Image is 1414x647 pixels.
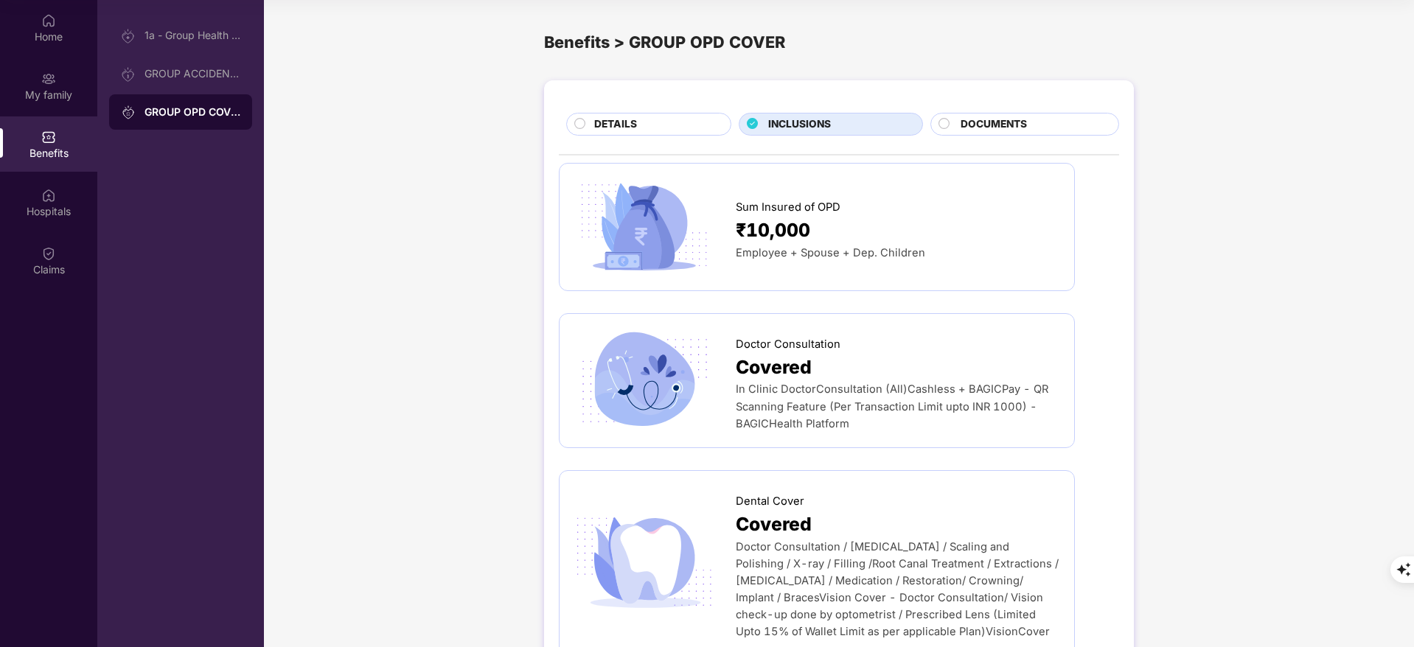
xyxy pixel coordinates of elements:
span: ₹10,000 [736,216,810,245]
span: DOCUMENTS [961,116,1027,133]
span: INCLUSIONS [768,116,831,133]
img: svg+xml;base64,PHN2ZyBpZD0iQmVuZWZpdHMiIHhtbG5zPSJodHRwOi8vd3d3LnczLm9yZy8yMDAwL3N2ZyIgd2lkdGg9Ij... [41,130,56,144]
span: Doctor Consultation [736,336,840,353]
div: GROUP OPD COVER [144,105,240,119]
div: 1a - Group Health Insurance [144,29,240,41]
img: icon [574,178,714,276]
span: DETAILS [594,116,637,133]
img: svg+xml;base64,PHN2ZyB3aWR0aD0iMjAiIGhlaWdodD0iMjAiIHZpZXdCb3g9IjAgMCAyMCAyMCIgZmlsbD0ibm9uZSIgeG... [121,105,136,120]
img: svg+xml;base64,PHN2ZyBpZD0iQ2xhaW0iIHhtbG5zPSJodHRwOi8vd3d3LnczLm9yZy8yMDAwL3N2ZyIgd2lkdGg9IjIwIi... [41,246,56,261]
img: icon [574,493,714,632]
span: In Clinic DoctorConsultation (All)Cashless + BAGICPay - QR Scanning Feature (Per Transaction Limi... [736,382,1048,430]
img: svg+xml;base64,PHN2ZyBpZD0iSG9zcGl0YWxzIiB4bWxucz0iaHR0cDovL3d3dy53My5vcmcvMjAwMC9zdmciIHdpZHRoPS... [41,188,56,203]
img: svg+xml;base64,PHN2ZyBpZD0iSG9tZSIgeG1sbnM9Imh0dHA6Ly93d3cudzMub3JnLzIwMDAvc3ZnIiB3aWR0aD0iMjAiIG... [41,13,56,28]
div: Benefits > GROUP OPD COVER [544,29,1134,55]
span: Covered [736,510,812,539]
img: svg+xml;base64,PHN2ZyB3aWR0aD0iMjAiIGhlaWdodD0iMjAiIHZpZXdCb3g9IjAgMCAyMCAyMCIgZmlsbD0ibm9uZSIgeG... [121,29,136,43]
div: GROUP ACCIDENTAL INSURANCE [144,68,240,80]
img: svg+xml;base64,PHN2ZyB3aWR0aD0iMjAiIGhlaWdodD0iMjAiIHZpZXdCb3g9IjAgMCAyMCAyMCIgZmlsbD0ibm9uZSIgeG... [121,67,136,82]
img: svg+xml;base64,PHN2ZyB3aWR0aD0iMjAiIGhlaWdodD0iMjAiIHZpZXdCb3g9IjAgMCAyMCAyMCIgZmlsbD0ibm9uZSIgeG... [41,71,56,86]
img: icon [574,332,714,429]
span: Dental Cover [736,493,804,510]
span: Sum Insured of OPD [736,199,840,216]
span: Employee + Spouse + Dep. Children [736,246,925,259]
span: Covered [736,353,812,382]
span: Doctor Consultation / [MEDICAL_DATA] / Scaling and Polishing / X-ray / Filling /Root Canal Treatm... [736,540,1059,638]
